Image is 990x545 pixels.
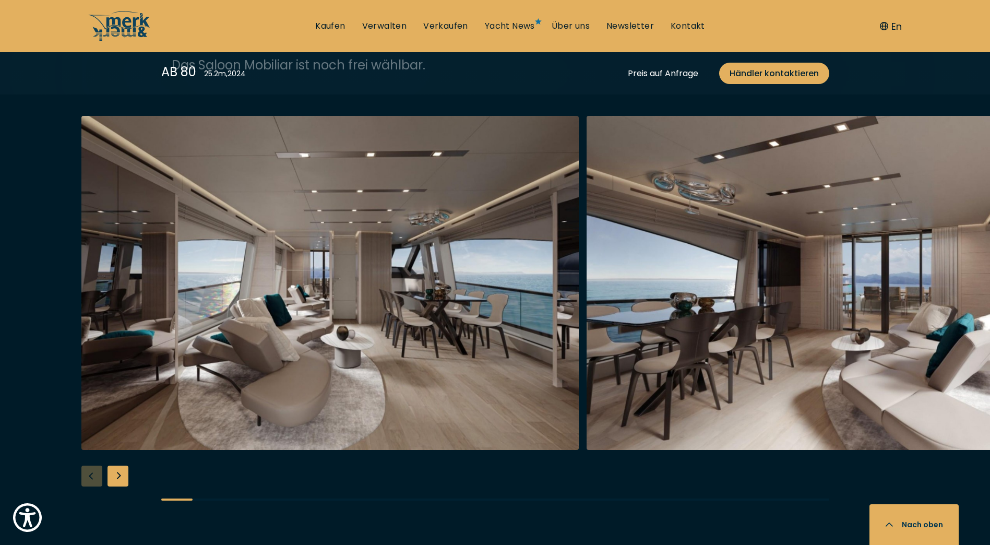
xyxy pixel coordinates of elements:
span: Händler kontaktieren [730,67,819,80]
a: Verkaufen [423,20,468,32]
a: Verwalten [362,20,407,32]
a: Kaufen [315,20,345,32]
img: Merk&Merk [81,116,579,450]
a: Über uns [552,20,590,32]
div: Next slide [108,466,128,487]
a: Newsletter [606,20,654,32]
a: Yacht News [485,20,535,32]
button: Nach oben [869,504,959,545]
button: En [880,19,902,33]
a: Händler kontaktieren [719,63,829,84]
div: 25.2 m , 2024 [204,68,246,79]
div: Preis auf Anfrage [628,67,698,80]
div: AB 80 [161,63,196,81]
a: Kontakt [671,20,705,32]
button: Show Accessibility Preferences [10,501,44,535]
